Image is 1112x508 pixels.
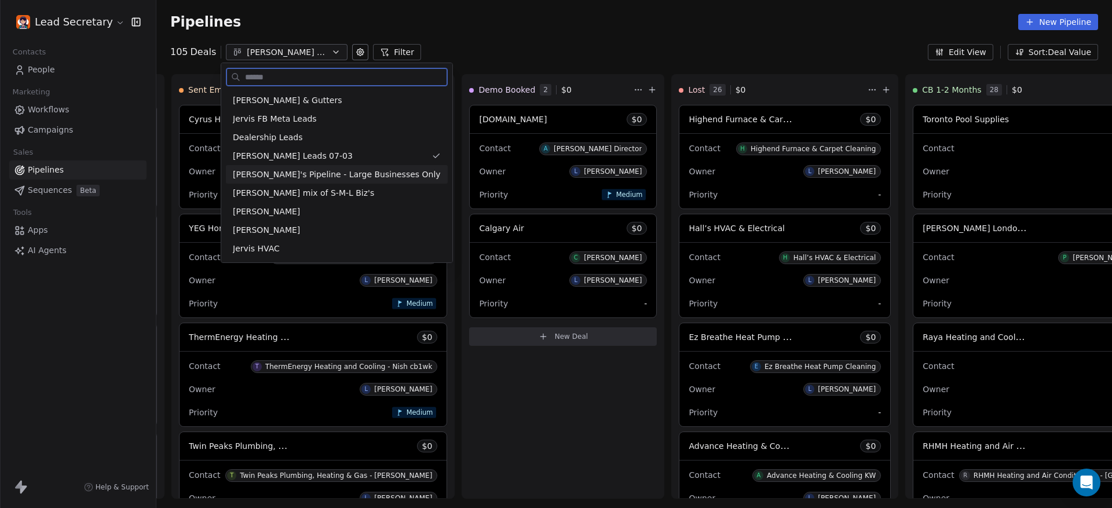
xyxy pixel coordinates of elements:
span: Jervis FB Meta Leads [233,113,317,125]
div: Suggestions [226,91,448,258]
span: [PERSON_NAME] [233,206,300,218]
span: [PERSON_NAME] mix of S-M-L Biz's [233,187,374,199]
span: Dealership Leads [233,131,303,144]
span: [PERSON_NAME]'s Pipeline - Large Businesses Only [233,169,441,181]
span: [PERSON_NAME] [233,224,300,236]
span: Jervis HVAC [233,243,280,255]
span: [PERSON_NAME] & Gutters [233,94,342,107]
span: [PERSON_NAME] Leads 07-03 [233,150,353,162]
